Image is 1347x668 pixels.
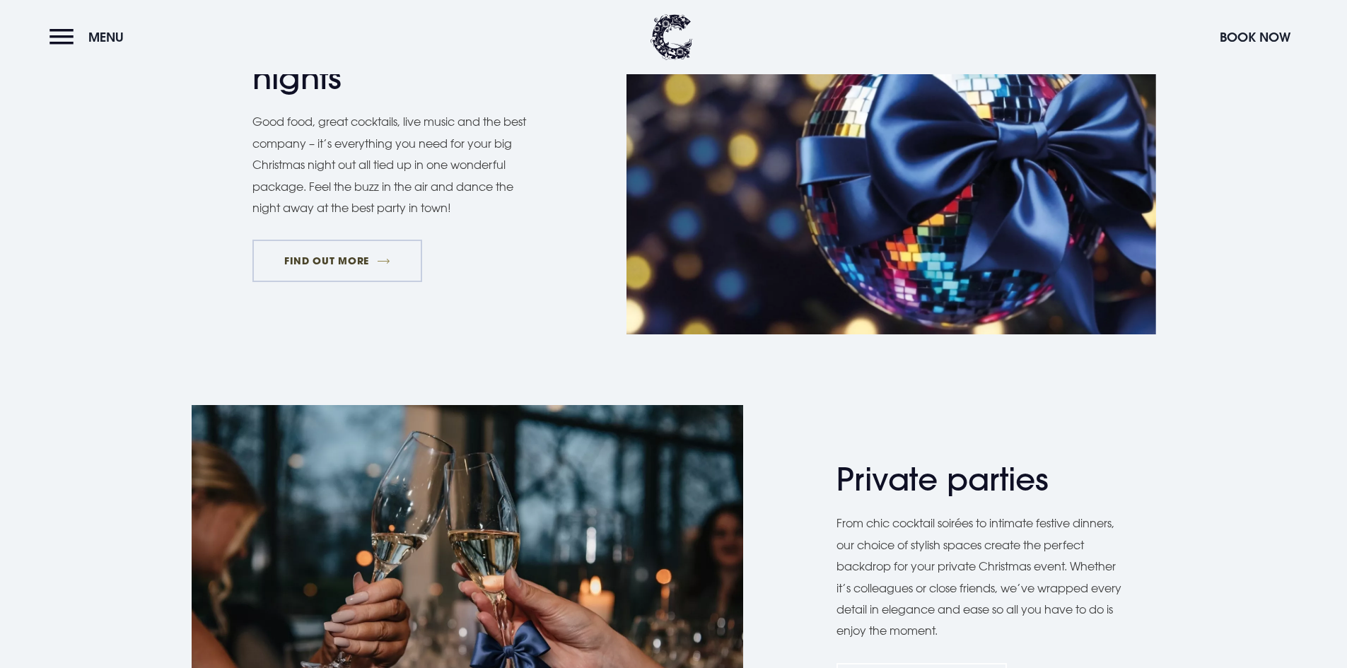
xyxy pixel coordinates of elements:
p: From chic cocktail soirées to intimate festive dinners, our choice of stylish spaces create the p... [836,512,1126,641]
h2: Christmas party nights [252,22,528,97]
p: Good food, great cocktails, live music and the best company – it’s everything you need for your b... [252,111,542,218]
img: Clandeboye Lodge [651,14,693,60]
button: Book Now [1213,22,1298,52]
a: FIND OUT MORE [252,240,423,282]
button: Menu [49,22,131,52]
span: Menu [88,29,124,45]
h2: Private parties [836,461,1112,498]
